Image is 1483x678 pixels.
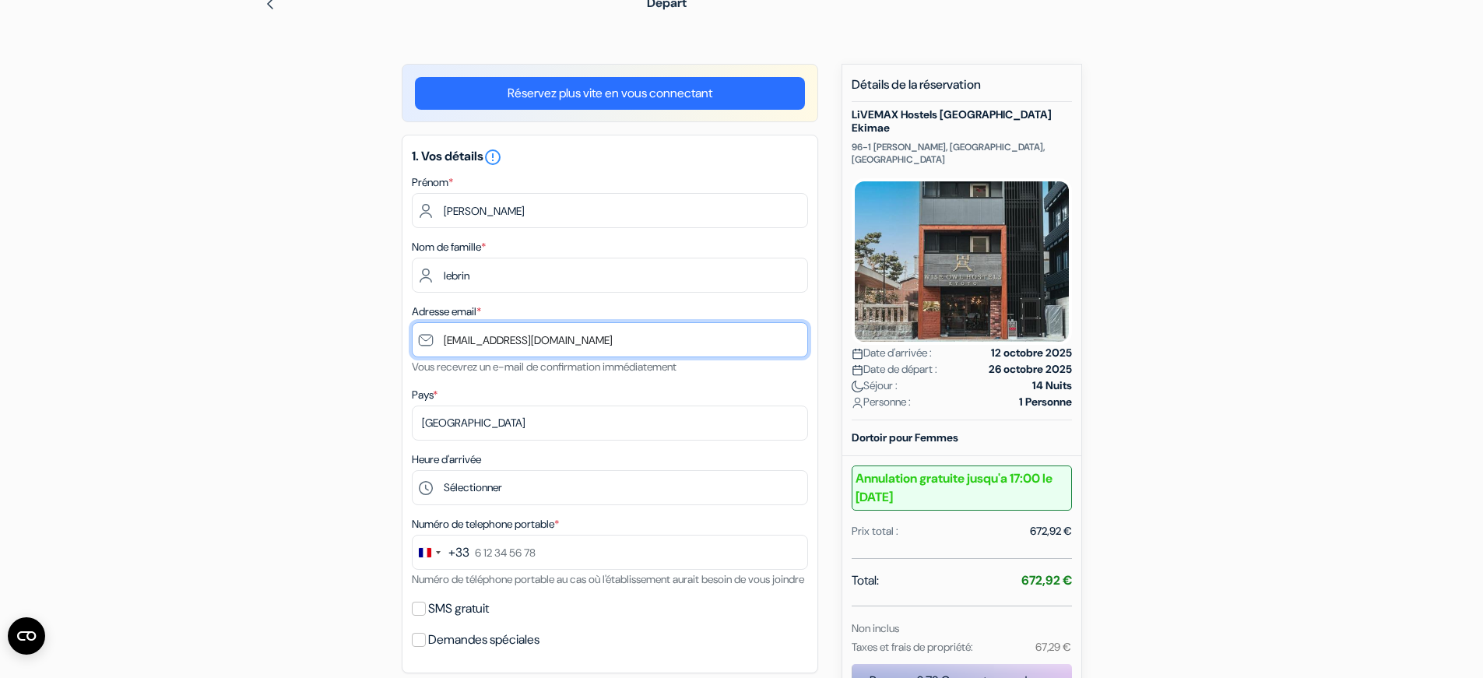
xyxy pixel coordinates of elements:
strong: 672,92 € [1021,572,1072,588]
a: error_outline [483,148,502,164]
i: error_outline [483,148,502,167]
strong: 26 octobre 2025 [989,361,1072,378]
label: Adresse email [412,304,481,320]
span: Séjour : [852,378,898,394]
span: Personne : [852,394,911,410]
label: Pays [412,387,438,403]
img: moon.svg [852,381,863,392]
a: Réservez plus vite en vous connectant [415,77,805,110]
div: Prix total : [852,523,898,539]
label: Prénom [412,174,453,191]
b: Dortoir pour Femmes [852,430,958,444]
label: Demandes spéciales [428,629,539,651]
strong: 12 octobre 2025 [991,345,1072,361]
button: Ouvrir le widget CMP [8,617,45,655]
b: Annulation gratuite jusqu'a 17:00 le [DATE] [852,465,1072,511]
img: calendar.svg [852,364,863,376]
input: 6 12 34 56 78 [412,535,808,570]
div: 672,92 € [1030,523,1072,539]
small: Taxes et frais de propriété: [852,640,973,654]
input: Entrer adresse e-mail [412,322,808,357]
small: 67,29 € [1035,640,1071,654]
img: user_icon.svg [852,397,863,409]
small: Numéro de téléphone portable au cas où l'établissement aurait besoin de vous joindre [412,572,804,586]
span: Date d'arrivée : [852,345,932,361]
h5: 1. Vos détails [412,148,808,167]
label: Nom de famille [412,239,486,255]
strong: 1 Personne [1019,394,1072,410]
div: +33 [448,543,469,562]
span: Date de départ : [852,361,937,378]
label: Numéro de telephone portable [412,516,559,532]
label: SMS gratuit [428,598,489,620]
label: Heure d'arrivée [412,451,481,468]
input: Entrer le nom de famille [412,258,808,293]
input: Entrez votre prénom [412,193,808,228]
button: Change country, selected France (+33) [413,536,469,569]
strong: 14 Nuits [1032,378,1072,394]
h5: Détails de la réservation [852,77,1072,102]
p: 96-1 [PERSON_NAME], [GEOGRAPHIC_DATA], [GEOGRAPHIC_DATA] [852,141,1072,166]
small: Vous recevrez un e-mail de confirmation immédiatement [412,360,676,374]
span: Total: [852,571,879,590]
h5: LiVEMAX Hostels [GEOGRAPHIC_DATA] Ekimae [852,108,1072,135]
small: Non inclus [852,621,899,635]
img: calendar.svg [852,348,863,360]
